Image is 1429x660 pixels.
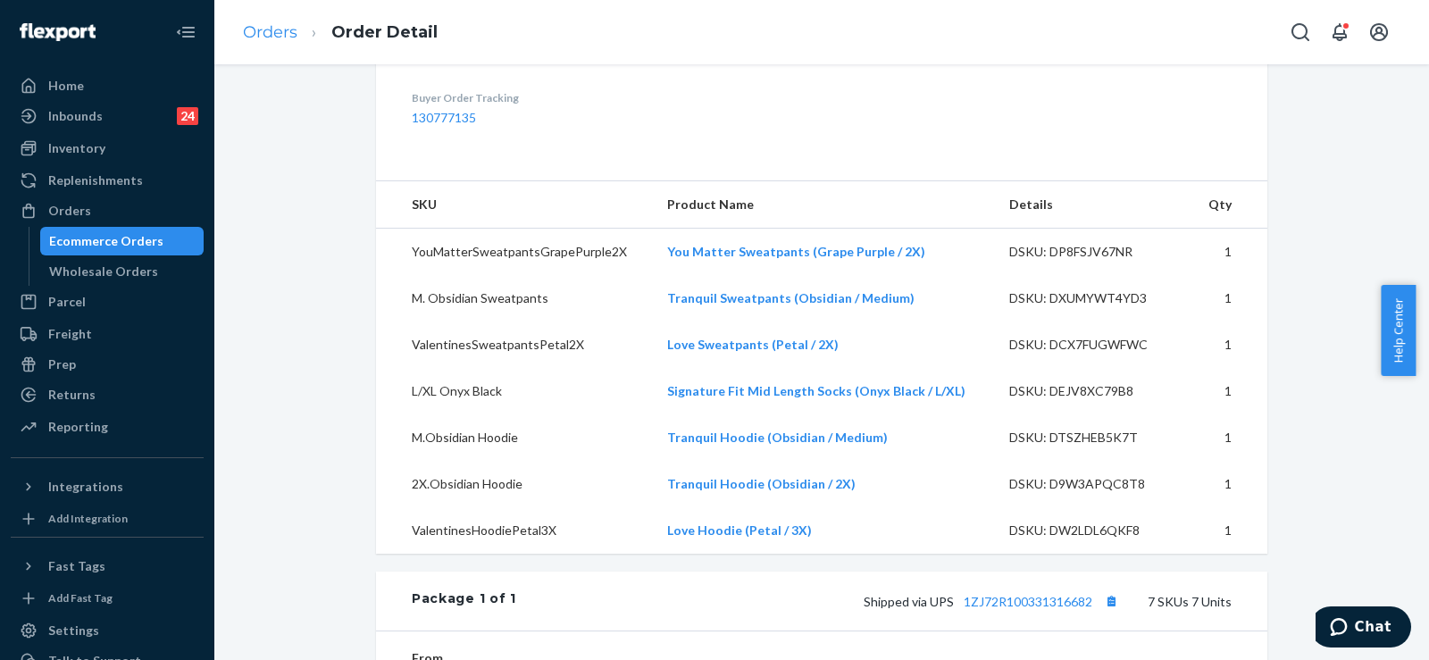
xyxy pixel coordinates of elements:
[48,77,84,95] div: Home
[168,14,204,50] button: Close Navigation
[177,107,198,125] div: 24
[11,196,204,225] a: Orders
[1191,368,1267,414] td: 1
[229,6,452,59] ol: breadcrumbs
[667,337,839,352] a: Love Sweatpants (Petal / 2X)
[1009,475,1177,493] div: DSKU: D9W3APQC8T8
[48,355,76,373] div: Prep
[667,476,856,491] a: Tranquil Hoodie (Obsidian / 2X)
[412,589,516,613] div: Package 1 of 1
[376,229,653,276] td: YouMatterSweatpantsGrapePurple2X
[1191,414,1267,461] td: 1
[667,430,888,445] a: Tranquil Hoodie (Obsidian / Medium)
[667,522,812,538] a: Love Hoodie (Petal / 3X)
[376,322,653,368] td: ValentinesSweatpantsPetal2X
[11,588,204,609] a: Add Fast Tag
[11,320,204,348] a: Freight
[1191,275,1267,322] td: 1
[376,181,653,229] th: SKU
[11,71,204,100] a: Home
[1191,507,1267,554] td: 1
[376,414,653,461] td: M.Obsidian Hoodie
[995,181,1191,229] th: Details
[49,232,163,250] div: Ecommerce Orders
[653,181,994,229] th: Product Name
[11,288,204,316] a: Parcel
[516,589,1232,613] div: 7 SKUs 7 Units
[48,386,96,404] div: Returns
[667,383,965,398] a: Signature Fit Mid Length Socks (Onyx Black / L/XL)
[48,511,128,526] div: Add Integration
[1191,322,1267,368] td: 1
[11,413,204,441] a: Reporting
[49,263,158,280] div: Wholesale Orders
[11,508,204,530] a: Add Integration
[11,134,204,163] a: Inventory
[1009,336,1177,354] div: DSKU: DCX7FUGWFWC
[48,622,99,639] div: Settings
[667,290,915,305] a: Tranquil Sweatpants (Obsidian / Medium)
[667,244,925,259] a: You Matter Sweatpants (Grape Purple / 2X)
[1191,181,1267,229] th: Qty
[376,507,653,554] td: ValentinesHoodiePetal3X
[1009,522,1177,539] div: DSKU: DW2LDL6QKF8
[864,594,1123,609] span: Shipped via UPS
[1191,229,1267,276] td: 1
[376,368,653,414] td: L/XL Onyx Black
[11,472,204,501] button: Integrations
[1361,14,1397,50] button: Open account menu
[48,590,113,606] div: Add Fast Tag
[376,275,653,322] td: M. Obsidian Sweatpants
[1099,589,1123,613] button: Copy tracking number
[1009,382,1177,400] div: DSKU: DEJV8XC79B8
[1009,289,1177,307] div: DSKU: DXUMYWT4YD3
[11,380,204,409] a: Returns
[1009,243,1177,261] div: DSKU: DP8FSJV67NR
[48,293,86,311] div: Parcel
[412,110,476,125] a: 130777135
[48,171,143,189] div: Replenishments
[376,461,653,507] td: 2X.Obsidian Hoodie
[20,23,96,41] img: Flexport logo
[11,616,204,645] a: Settings
[964,594,1092,609] a: 1ZJ72R100331316682
[11,166,204,195] a: Replenishments
[48,557,105,575] div: Fast Tags
[1322,14,1358,50] button: Open notifications
[1316,606,1411,651] iframe: Opens a widget where you can chat to one of our agents
[48,325,92,343] div: Freight
[48,418,108,436] div: Reporting
[1381,285,1416,376] button: Help Center
[1283,14,1318,50] button: Open Search Box
[48,107,103,125] div: Inbounds
[40,227,205,255] a: Ecommerce Orders
[48,478,123,496] div: Integrations
[243,22,297,42] a: Orders
[11,552,204,581] button: Fast Tags
[40,257,205,286] a: Wholesale Orders
[331,22,438,42] a: Order Detail
[412,90,707,105] dt: Buyer Order Tracking
[11,102,204,130] a: Inbounds24
[1191,461,1267,507] td: 1
[1009,429,1177,447] div: DSKU: DTSZHEB5K7T
[48,139,105,157] div: Inventory
[11,350,204,379] a: Prep
[48,202,91,220] div: Orders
